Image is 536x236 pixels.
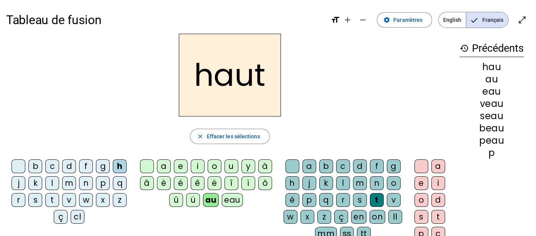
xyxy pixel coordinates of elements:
div: d [62,159,76,173]
span: Paramètres [393,15,422,25]
div: p [302,193,316,207]
span: Effacer les sélections [206,132,260,141]
div: b [319,159,333,173]
button: Entrer en plein écran [515,12,530,28]
mat-icon: open_in_full [518,15,527,25]
span: English [439,12,466,28]
div: b [28,159,42,173]
mat-icon: add [343,15,352,25]
span: Français [466,12,508,28]
div: en [351,210,366,224]
h3: Précédents [460,40,524,57]
div: c [45,159,59,173]
div: a [302,159,316,173]
div: l [45,176,59,190]
div: w [79,193,93,207]
div: o [414,193,428,207]
div: k [319,176,333,190]
div: au [203,193,219,207]
div: eau [222,193,243,207]
button: Diminuer la taille de la police [355,12,371,28]
div: t [431,210,445,224]
div: beau [460,124,524,133]
div: f [370,159,384,173]
mat-icon: remove [358,15,368,25]
div: s [28,193,42,207]
div: ll [388,210,402,224]
div: v [387,193,401,207]
div: ç [54,210,68,224]
div: é [174,176,188,190]
div: m [62,176,76,190]
div: a [431,159,445,173]
div: n [79,176,93,190]
div: eau [460,87,524,96]
div: f [79,159,93,173]
div: ê [191,176,205,190]
div: s [353,193,367,207]
div: k [28,176,42,190]
mat-icon: history [460,44,469,53]
div: à [258,159,272,173]
div: peau [460,136,524,145]
div: n [370,176,384,190]
div: ô [258,176,272,190]
div: m [353,176,367,190]
h1: Tableau de fusion [6,8,325,32]
div: r [336,193,350,207]
div: z [317,210,331,224]
div: g [96,159,110,173]
div: j [12,176,25,190]
div: ë [208,176,221,190]
div: veau [460,99,524,108]
div: q [113,176,127,190]
div: on [369,210,385,224]
div: o [208,159,221,173]
div: l [336,176,350,190]
div: î [224,176,238,190]
div: j [302,176,316,190]
div: e [174,159,188,173]
div: u [224,159,238,173]
div: h [285,176,299,190]
div: p [460,148,524,157]
div: ü [186,193,200,207]
button: Effacer les sélections [190,129,269,144]
button: Augmenter la taille de la police [340,12,355,28]
div: v [62,193,76,207]
div: w [284,210,297,224]
div: è [157,176,171,190]
div: x [300,210,314,224]
div: o [387,176,401,190]
div: seau [460,111,524,121]
div: h [113,159,127,173]
div: z [113,193,127,207]
div: g [387,159,401,173]
div: i [191,159,205,173]
div: r [12,193,25,207]
div: s [414,210,428,224]
div: d [353,159,367,173]
mat-icon: format_size [331,15,340,25]
div: t [370,193,384,207]
div: ç [334,210,348,224]
div: a [157,159,171,173]
div: i [431,176,445,190]
div: ï [241,176,255,190]
div: au [460,75,524,84]
div: x [96,193,110,207]
div: t [45,193,59,207]
div: e [414,176,428,190]
mat-icon: settings [383,16,390,23]
div: cl [71,210,84,224]
div: d [431,193,445,207]
mat-button-toggle-group: Language selection [438,12,508,28]
div: p [96,176,110,190]
h2: haut [179,34,281,116]
mat-icon: close [196,133,203,140]
div: y [241,159,255,173]
div: q [319,193,333,207]
div: é [285,193,299,207]
div: hau [460,62,524,72]
div: û [169,193,183,207]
